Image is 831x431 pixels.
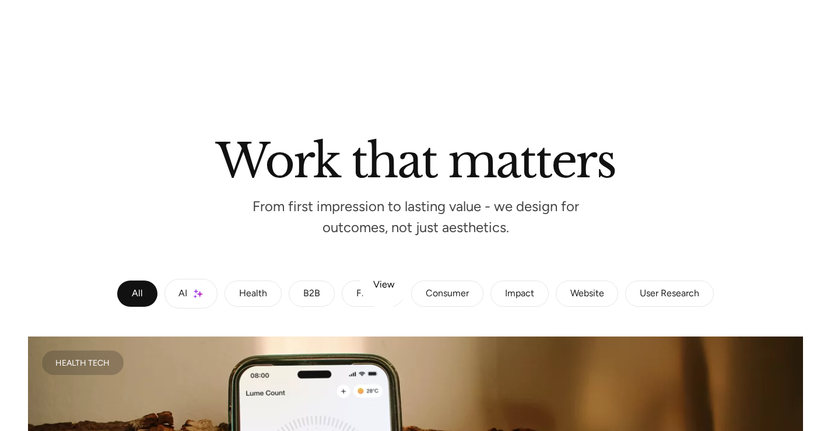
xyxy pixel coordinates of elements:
[640,290,699,297] div: User Research
[55,360,110,366] div: Health Tech
[426,290,469,297] div: Consumer
[505,290,534,297] div: Impact
[241,201,591,232] p: From first impression to lasting value - we design for outcomes, not just aesthetics.
[570,290,604,297] div: Website
[303,290,320,297] div: B2B
[178,290,187,297] div: AI
[132,290,143,297] div: All
[239,290,267,297] div: Health
[83,139,748,178] h2: Work that matters
[356,290,390,297] div: Finance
